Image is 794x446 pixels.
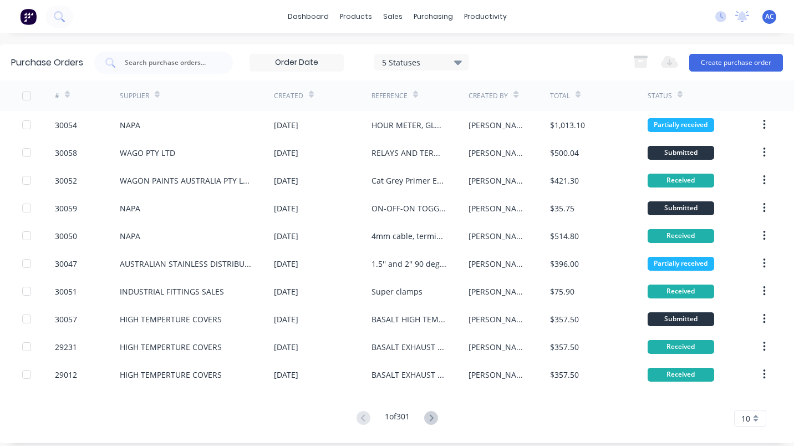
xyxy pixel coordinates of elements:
[55,313,77,325] div: 30057
[55,230,77,242] div: 30050
[55,341,77,353] div: 29231
[371,313,447,325] div: BASALT HIGH TEMPERATURE COVERS
[274,119,298,131] div: [DATE]
[371,286,423,297] div: Super clamps
[120,91,149,101] div: Supplier
[371,147,447,159] div: RELAYS AND TERMINAL BLOCKS
[550,91,570,101] div: Total
[274,286,298,297] div: [DATE]
[378,8,408,25] div: sales
[120,369,222,381] div: HIGH TEMPERTURE COVERS
[648,229,714,243] div: Received
[550,175,579,186] div: $421.30
[469,313,527,325] div: [PERSON_NAME]
[55,119,77,131] div: 30054
[648,285,714,298] div: Received
[689,54,783,72] button: Create purchase order
[469,230,527,242] div: [PERSON_NAME]
[385,410,410,427] div: 1 of 301
[469,286,527,297] div: [PERSON_NAME]
[120,202,140,214] div: NAPA
[371,369,447,381] div: BASALT EXHAUST LAGGING
[469,258,527,270] div: [PERSON_NAME]
[55,369,77,381] div: 29012
[55,286,77,297] div: 30051
[648,174,714,187] div: Received
[469,175,527,186] div: [PERSON_NAME]
[648,312,714,326] div: Submitted
[274,230,298,242] div: [DATE]
[741,413,750,424] span: 10
[120,341,222,353] div: HIGH TEMPERTURE COVERS
[20,8,37,25] img: Factory
[371,230,447,242] div: 4mm cable, terminal studs dual and single
[765,12,774,22] span: AC
[120,147,175,159] div: WAGO PTY LTD
[382,56,461,68] div: 5 Statuses
[648,201,714,215] div: Submitted
[648,91,672,101] div: Status
[550,119,585,131] div: $1,013.10
[274,202,298,214] div: [DATE]
[469,369,527,381] div: [PERSON_NAME]
[120,230,140,242] div: NAPA
[550,286,574,297] div: $75.90
[550,230,579,242] div: $514.80
[55,91,59,101] div: #
[274,175,298,186] div: [DATE]
[274,369,298,381] div: [DATE]
[371,258,447,270] div: 1.5'' and 2'' 90 degree elbows
[334,8,378,25] div: products
[282,8,334,25] a: dashboard
[648,340,714,354] div: Received
[55,175,77,186] div: 30052
[274,147,298,159] div: [DATE]
[371,175,447,186] div: Cat Grey Primer Enamel thinners white etch enamel convertor
[469,341,527,353] div: [PERSON_NAME]
[550,258,579,270] div: $396.00
[550,147,579,159] div: $500.04
[469,91,508,101] div: Created By
[120,313,222,325] div: HIGH TEMPERTURE COVERS
[274,313,298,325] div: [DATE]
[550,313,579,325] div: $357.50
[124,57,216,68] input: Search purchase orders...
[550,341,579,353] div: $357.50
[469,147,527,159] div: [PERSON_NAME]
[120,286,224,297] div: INDUSTRIAL FITTINGS SALES
[274,258,298,270] div: [DATE]
[459,8,512,25] div: productivity
[408,8,459,25] div: purchasing
[11,56,83,69] div: Purchase Orders
[469,202,527,214] div: [PERSON_NAME]
[250,54,343,71] input: Order Date
[371,341,447,353] div: BASALT EXHAUST LAGGING
[120,258,252,270] div: AUSTRALIAN STAINLESS DISTRIBUTORS P/L
[648,368,714,382] div: Received
[550,202,574,214] div: $35.75
[120,119,140,131] div: NAPA
[648,118,714,132] div: Partially received
[274,341,298,353] div: [DATE]
[55,202,77,214] div: 30059
[55,258,77,270] div: 30047
[55,147,77,159] div: 30058
[469,119,527,131] div: [PERSON_NAME]
[371,202,447,214] div: ON-OFF-ON TOGGLE SWITCH X 5
[120,175,252,186] div: WAGON PAINTS AUSTRALIA PTY LTD
[371,91,408,101] div: Reference
[648,257,714,271] div: Partially received
[371,119,447,131] div: HOUR METER, GLOW PLUG,PILOT LIGHT
[648,146,714,160] div: Submitted
[274,91,303,101] div: Created
[550,369,579,381] div: $357.50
